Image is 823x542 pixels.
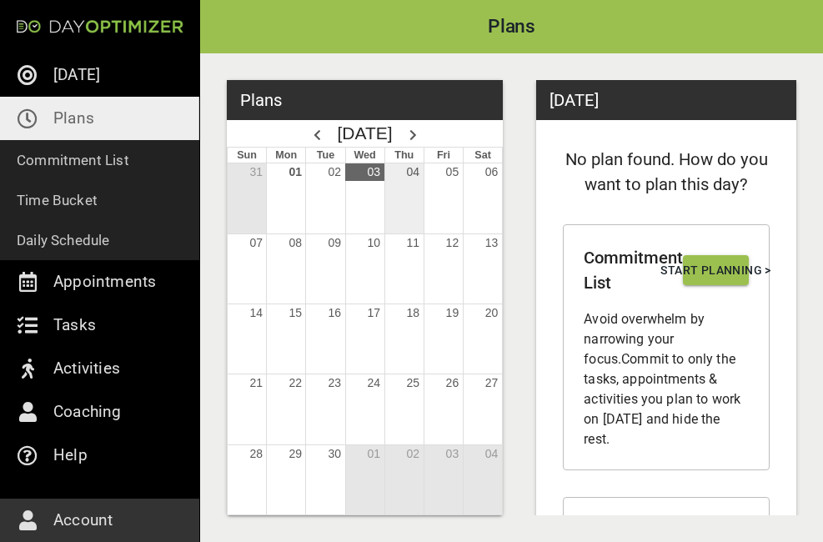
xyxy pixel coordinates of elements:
[53,507,113,534] p: Account
[446,447,459,460] a: 03
[53,312,96,339] p: Tasks
[584,245,683,296] h3: Commitment List
[317,149,334,161] span: Tue
[407,236,420,249] a: 11
[53,62,100,88] p: [DATE]
[249,165,263,178] a: 31
[446,306,459,319] a: 19
[289,376,302,389] a: 22
[446,376,459,389] a: 26
[407,165,420,178] a: 04
[329,306,342,319] a: 16
[329,165,342,178] a: 02
[407,447,420,460] a: 02
[407,306,420,319] a: 18
[249,306,263,319] a: 14
[53,105,94,132] p: Plans
[474,149,491,161] span: Sat
[17,188,98,212] p: Time Bucket
[485,236,499,249] a: 13
[407,376,420,389] a: 25
[17,228,110,252] p: Daily Schedule
[227,147,503,516] div: Month View
[368,165,381,178] a: 03
[17,20,183,33] img: Day Optimizer
[53,355,120,382] p: Activities
[683,255,749,286] button: Start Planning >
[563,147,770,198] h3: No plan found. How do you want to plan this day?
[17,148,129,172] p: Commitment List
[240,88,282,113] h3: Plans
[53,268,156,295] p: Appointments
[446,236,459,249] a: 12
[485,447,499,460] a: 04
[237,149,257,161] span: Sun
[485,306,499,319] a: 20
[354,149,375,161] span: Wed
[368,236,381,249] a: 10
[249,236,263,249] a: 07
[53,399,122,425] p: Coaching
[584,309,749,449] p: Avoid overwhelm by narrowing your focus . Commit to only the tasks, appointments & activities you...
[289,236,302,249] a: 08
[53,442,88,469] p: Help
[200,18,823,37] h2: Plans
[289,165,302,178] a: 01
[437,149,450,161] span: Fri
[249,376,263,389] a: 21
[485,165,499,178] a: 06
[368,447,381,460] a: 01
[289,306,302,319] a: 15
[485,376,499,389] a: 27
[394,149,414,161] span: Thu
[329,447,342,460] a: 30
[329,376,342,389] a: 23
[249,447,263,460] a: 28
[275,149,297,161] span: Mon
[446,165,459,178] a: 05
[338,120,393,147] h2: [DATE]
[368,376,381,389] a: 24
[289,447,302,460] a: 29
[550,88,599,113] h3: [DATE]
[368,306,381,319] a: 17
[696,260,735,281] span: Start Planning >
[329,236,342,249] a: 09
